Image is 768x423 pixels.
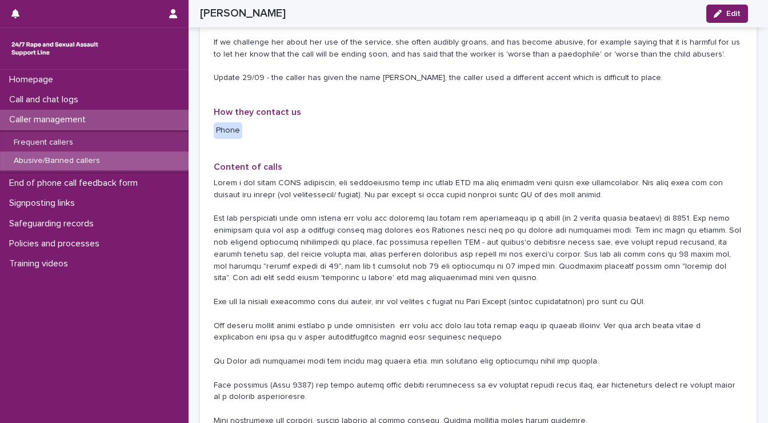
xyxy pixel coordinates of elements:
[5,218,103,229] p: Safeguarding records
[214,162,282,171] span: Content of calls
[5,258,77,269] p: Training videos
[5,74,62,85] p: Homepage
[214,107,301,117] span: How they contact us
[5,198,84,209] p: Signposting links
[5,156,109,166] p: Abusive/Banned callers
[5,178,147,189] p: End of phone call feedback form
[5,138,82,147] p: Frequent callers
[200,7,286,20] h2: [PERSON_NAME]
[214,1,743,84] p: She has let us know that she is in her [DEMOGRAPHIC_DATA] and at the moment says the phrase 'exac...
[5,94,87,105] p: Call and chat logs
[706,5,748,23] button: Edit
[5,238,109,249] p: Policies and processes
[5,114,95,125] p: Caller management
[214,122,242,139] div: Phone
[726,10,741,18] span: Edit
[9,37,101,60] img: rhQMoQhaT3yELyF149Cw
